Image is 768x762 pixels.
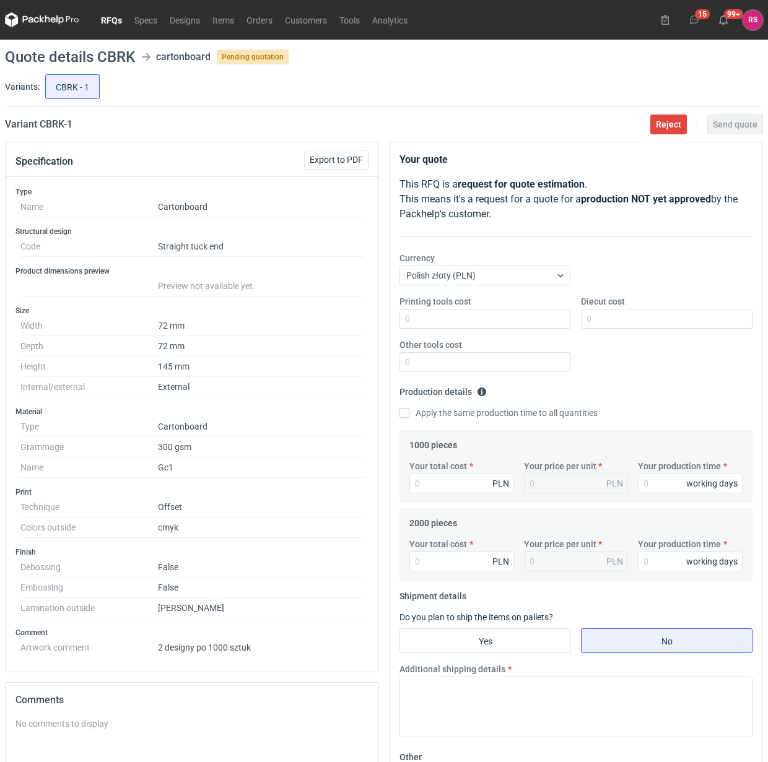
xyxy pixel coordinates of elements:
[158,437,364,457] dd: 300 gsm
[20,578,158,598] dt: Embossing
[606,555,623,568] div: PLN
[45,74,100,99] label: CBRK - 1
[158,336,364,357] dd: 72 mm
[156,50,211,64] div: cartonboard
[304,150,369,170] button: Export to PDF
[20,457,158,478] dt: Name
[15,306,369,316] h3: Size
[684,10,704,30] button: 15
[20,497,158,517] dt: Technique
[650,115,687,134] button: Reject
[158,377,364,397] dd: External
[5,80,40,93] label: Variants:
[409,435,457,450] legend: 1000 pieces
[95,12,128,27] a: RFQs
[581,193,711,205] strong: production NOT yet approved
[399,628,571,653] label: Yes
[399,663,505,675] label: Additional shipping details
[399,295,471,308] label: Printing tools cost
[15,266,369,276] h3: Product dimensions preview
[158,457,364,478] dd: Gc1
[492,477,509,490] div: PLN
[20,197,158,217] dt: Name
[409,474,514,493] input: 0
[686,477,738,490] div: working days
[399,177,753,222] p: This RFQ is a . This means it's a request for a quote for a by the Packhelp's customer.
[20,598,158,618] dt: Lamination outside
[158,638,364,652] dd: 2 designy po 1000 sztuk
[15,717,369,730] div: No comments to display
[158,316,364,336] dd: 72 mm
[581,309,753,329] input: 0
[15,487,369,497] h3: Print
[5,117,72,132] h2: Variant CBRK - 1
[399,352,571,372] input: 0
[638,474,743,493] input: 0
[20,557,158,578] dt: Debossing
[5,50,135,64] h1: Quote details CBRK
[409,513,457,528] legend: 2000 pieces
[20,437,158,457] dt: Grammage
[217,50,289,64] span: Pending quotation
[713,10,733,30] button: 99+
[20,517,158,538] dt: Colors outside
[158,557,364,578] dd: False
[656,120,681,129] span: Reject
[15,628,369,638] h3: Comment
[399,612,553,622] label: Do you plan to ship the items on pallets?
[158,197,364,217] dd: Cartonboard
[399,339,462,351] label: Other tools cost
[333,12,366,27] a: Tools
[20,638,158,652] dt: Artwork comment
[399,154,448,165] strong: Your quote
[158,517,364,538] dd: cmyk
[279,12,333,27] a: Customers
[406,271,476,280] span: Polish złoty (PLN)
[158,598,364,618] dd: [PERSON_NAME]
[399,407,598,419] label: Apply the same production time to all quantities
[409,460,467,472] label: Your total cost
[409,538,467,550] label: Your total cost
[399,252,435,264] label: Currency
[20,236,158,257] dt: Code
[158,357,364,377] dd: 145 mm
[399,586,466,601] legend: Shipment details
[20,377,158,397] dt: Internal/external
[409,552,514,571] input: 0
[524,460,596,472] label: Your price per unit
[638,460,721,472] label: Your production time
[707,115,763,134] button: Send quote
[240,12,279,27] a: Orders
[20,417,158,437] dt: Type
[20,336,158,357] dt: Depth
[15,187,369,197] h3: Type
[638,538,721,550] label: Your production time
[158,578,364,598] dd: False
[15,547,369,557] h3: Finish
[581,628,753,653] label: No
[158,281,255,291] span: Preview not available yet.
[15,407,369,417] h3: Material
[15,227,369,236] h3: Structural design
[366,12,414,27] a: Analytics
[399,382,487,397] legend: Production details
[164,12,206,27] a: Designs
[524,538,596,550] label: Your price per unit
[15,147,73,176] button: Specification
[743,10,763,30] div: Rafał Stani
[206,12,240,27] a: Items
[492,555,509,568] div: PLN
[581,295,625,308] label: Diecut cost
[20,357,158,377] dt: Height
[158,417,364,437] dd: Cartonboard
[399,747,422,762] legend: Other
[458,178,585,190] strong: request for quote estimation
[713,120,757,129] span: Send quote
[686,555,738,568] div: working days
[5,12,79,27] svg: Packhelp Pro
[15,693,369,708] h2: Comments
[638,552,743,571] input: 0
[399,309,571,329] input: 0
[743,10,763,30] button: RS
